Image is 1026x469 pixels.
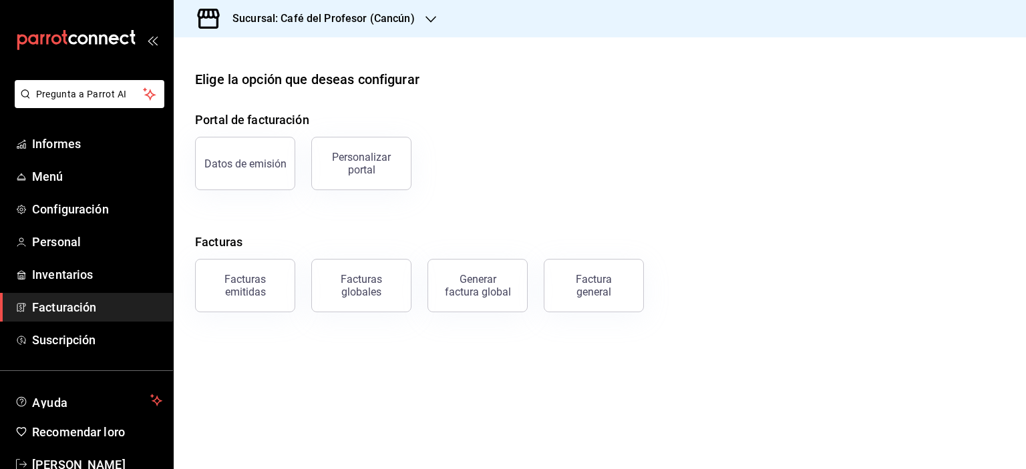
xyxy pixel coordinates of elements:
[195,235,242,249] font: Facturas
[32,300,96,314] font: Facturación
[195,113,309,127] font: Portal de facturación
[147,35,158,45] button: abrir_cajón_menú
[32,396,68,410] font: Ayuda
[32,268,93,282] font: Inventarios
[36,89,127,99] font: Pregunta a Parrot AI
[445,273,511,298] font: Generar factura global
[195,259,295,312] button: Facturas emitidas
[15,80,164,108] button: Pregunta a Parrot AI
[32,235,81,249] font: Personal
[9,97,164,111] a: Pregunta a Parrot AI
[341,273,382,298] font: Facturas globales
[32,425,125,439] font: Recomendar loro
[311,259,411,312] button: Facturas globales
[332,151,391,176] font: Personalizar portal
[576,273,612,298] font: Factura general
[224,273,266,298] font: Facturas emitidas
[195,71,419,87] font: Elige la opción que deseas configurar
[427,259,528,312] button: Generar factura global
[232,12,415,25] font: Sucursal: Café del Profesor (Cancún)
[544,259,644,312] button: Factura general
[32,333,96,347] font: Suscripción
[195,137,295,190] button: Datos de emisión
[311,137,411,190] button: Personalizar portal
[32,202,109,216] font: Configuración
[204,157,287,170] font: Datos de emisión
[32,169,63,183] font: Menú
[32,137,81,151] font: Informes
